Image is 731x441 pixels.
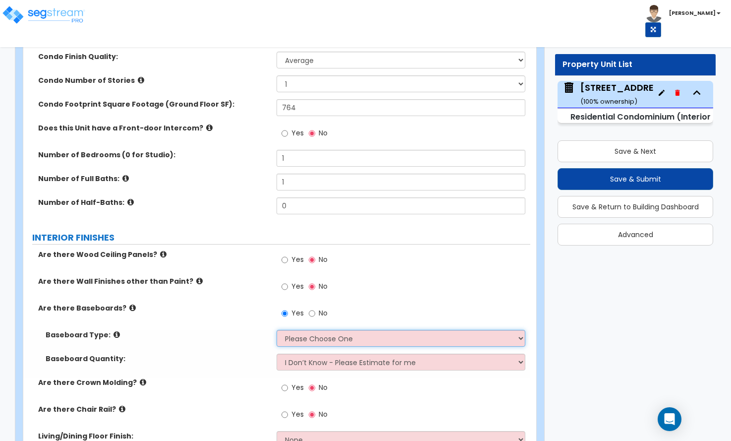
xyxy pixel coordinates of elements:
[160,251,167,258] i: click for more info!
[309,382,315,393] input: No
[309,128,315,139] input: No
[291,281,304,291] span: Yes
[38,123,269,133] label: Does this Unit have a Front-door Intercom?
[558,168,713,190] button: Save & Submit
[558,196,713,218] button: Save & Return to Building Dashboard
[38,303,269,313] label: Are there Baseboards?
[129,304,136,312] i: click for more info!
[562,59,708,70] div: Property Unit List
[127,198,134,206] i: click for more info!
[309,409,315,420] input: No
[38,75,269,85] label: Condo Number of Stories
[119,405,125,413] i: click for more info!
[558,224,713,246] button: Advanced
[46,354,269,364] label: Baseboard Quantity:
[281,382,288,393] input: Yes
[291,128,304,138] span: Yes
[669,9,716,17] b: [PERSON_NAME]
[122,175,129,182] i: click for more info!
[38,52,269,62] label: Condo Finish Quality:
[138,76,144,84] i: click for more info!
[46,330,269,340] label: Baseboard Type:
[562,81,575,94] img: building.svg
[658,407,681,431] div: Open Intercom Messenger
[319,409,328,419] span: No
[291,308,304,318] span: Yes
[291,409,304,419] span: Yes
[319,281,328,291] span: No
[38,174,269,184] label: Number of Full Baths:
[580,81,669,107] div: [STREET_ADDRESS]
[309,281,315,292] input: No
[319,382,328,392] span: No
[38,404,269,414] label: Are there Chair Rail?
[1,5,86,25] img: logo_pro_r.png
[113,331,120,338] i: click for more info!
[319,254,328,264] span: No
[309,254,315,265] input: No
[38,197,269,207] label: Number of Half-Baths:
[562,81,654,107] span: 440 N Wabash Ave, Unit 2608
[38,378,269,387] label: Are there Crown Molding?
[196,277,203,285] i: click for more info!
[281,409,288,420] input: Yes
[291,382,304,392] span: Yes
[206,124,213,131] i: click for more info!
[645,5,663,22] img: avatar.png
[38,431,269,441] label: Living/Dining Floor Finish:
[281,128,288,139] input: Yes
[281,308,288,319] input: Yes
[281,281,288,292] input: Yes
[281,254,288,265] input: Yes
[319,128,328,138] span: No
[319,308,328,318] span: No
[32,231,530,244] label: INTERIOR FINISHES
[558,140,713,162] button: Save & Next
[38,150,269,160] label: Number of Bedrooms (0 for Studio):
[580,97,637,106] small: ( 100 % ownership)
[309,308,315,319] input: No
[291,254,304,264] span: Yes
[38,99,269,109] label: Condo Footprint Square Footage (Ground Floor SF):
[38,250,269,259] label: Are there Wood Ceiling Panels?
[140,378,146,386] i: click for more info!
[38,276,269,286] label: Are there Wall Finishes other than Paint?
